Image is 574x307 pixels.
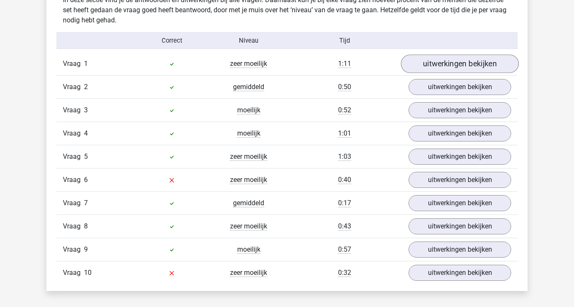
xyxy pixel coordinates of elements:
[338,222,351,231] span: 0:43
[409,79,511,95] a: uitwerkingen bekijken
[338,129,351,138] span: 1:01
[230,269,267,277] span: zeer moeilijk
[63,82,84,92] span: Vraag
[63,268,84,278] span: Vraag
[409,125,511,141] a: uitwerkingen bekijken
[63,59,84,69] span: Vraag
[84,60,88,68] span: 1
[63,198,84,208] span: Vraag
[84,106,88,114] span: 3
[84,152,88,160] span: 5
[63,152,84,162] span: Vraag
[409,172,511,188] a: uitwerkingen bekijken
[230,60,267,68] span: zeer moeilijk
[63,128,84,139] span: Vraag
[210,36,287,45] div: Niveau
[63,105,84,115] span: Vraag
[338,269,351,277] span: 0:32
[63,175,84,185] span: Vraag
[230,222,267,231] span: zeer moeilijk
[84,129,88,137] span: 4
[287,36,402,45] div: Tijd
[338,245,351,254] span: 0:57
[409,265,511,281] a: uitwerkingen bekijken
[63,245,84,255] span: Vraag
[338,199,351,207] span: 0:17
[409,218,511,234] a: uitwerkingen bekijken
[401,54,519,73] a: uitwerkingen bekijken
[338,60,351,68] span: 1:11
[237,245,260,254] span: moeilijk
[409,242,511,258] a: uitwerkingen bekijken
[409,102,511,118] a: uitwerkingen bekijken
[84,222,88,230] span: 8
[84,269,92,277] span: 10
[134,36,211,45] div: Correct
[338,106,351,114] span: 0:52
[237,106,260,114] span: moeilijk
[233,83,264,91] span: gemiddeld
[237,129,260,138] span: moeilijk
[230,176,267,184] span: zeer moeilijk
[230,152,267,161] span: zeer moeilijk
[84,83,88,91] span: 2
[338,176,351,184] span: 0:40
[84,176,88,184] span: 6
[84,199,88,207] span: 7
[409,149,511,165] a: uitwerkingen bekijken
[338,83,351,91] span: 0:50
[63,221,84,231] span: Vraag
[84,245,88,253] span: 9
[338,152,351,161] span: 1:03
[409,195,511,211] a: uitwerkingen bekijken
[233,199,264,207] span: gemiddeld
